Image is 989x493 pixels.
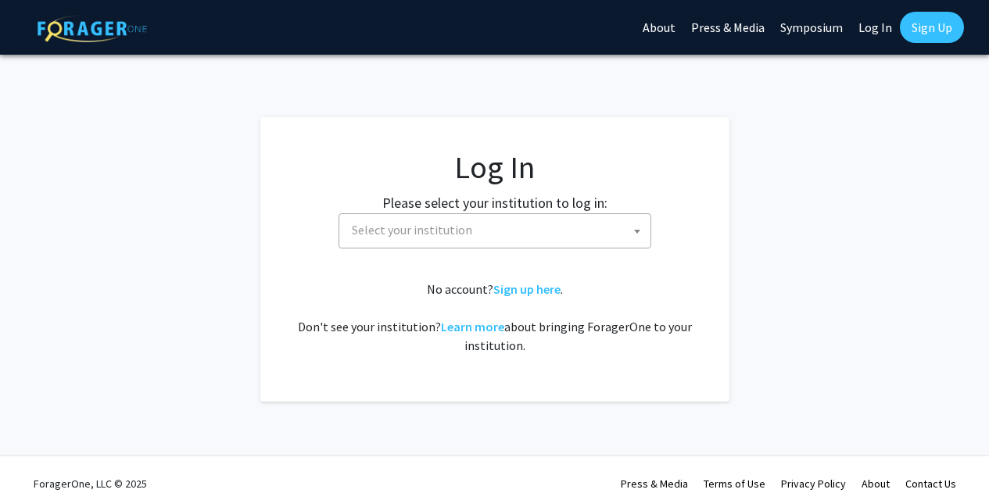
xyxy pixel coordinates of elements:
a: Sign up here [493,281,561,297]
label: Please select your institution to log in: [382,192,607,213]
h1: Log In [292,148,698,186]
a: Contact Us [905,477,956,491]
span: Select your institution [352,222,472,238]
div: No account? . Don't see your institution? about bringing ForagerOne to your institution. [292,280,698,355]
a: Press & Media [621,477,688,491]
a: Learn more about bringing ForagerOne to your institution [441,319,504,334]
img: ForagerOne Logo [38,15,147,42]
span: Select your institution [339,213,651,248]
a: Privacy Policy [781,477,846,491]
a: Sign Up [900,12,964,43]
a: About [862,477,890,491]
a: Terms of Use [704,477,765,491]
span: Select your institution [346,214,650,246]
